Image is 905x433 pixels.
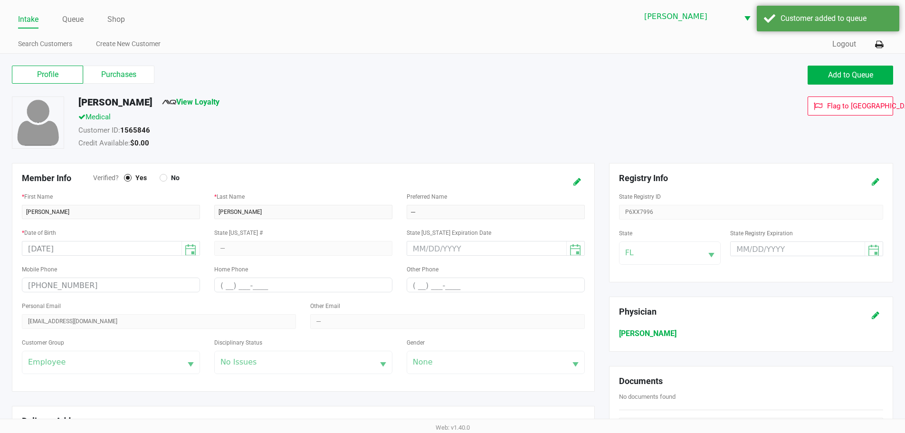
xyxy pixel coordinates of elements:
[71,138,624,151] div: Credit Available:
[22,265,57,274] label: Mobile Phone
[214,192,245,201] label: Last Name
[62,13,84,26] a: Queue
[407,192,447,201] label: Preferred Name
[644,11,733,22] span: [PERSON_NAME]
[214,229,263,237] label: State [US_STATE] #
[93,173,124,183] span: Verified?
[83,66,154,84] label: Purchases
[738,5,756,28] button: Select
[619,192,661,201] label: State Registry ID
[107,13,125,26] a: Shop
[730,229,793,238] label: State Registry Expiration
[407,338,425,347] label: Gender
[18,13,38,26] a: Intake
[214,265,248,274] label: Home Phone
[214,338,262,347] label: Disciplinary Status
[828,70,873,79] span: Add to Queue
[619,376,883,386] h5: Documents
[436,424,470,431] span: Web: v1.40.0
[18,38,72,50] a: Search Customers
[808,66,893,85] button: Add to Queue
[130,139,149,147] strong: $0.00
[22,416,585,426] h5: Delivery Addresses
[619,393,676,400] span: No documents found
[167,173,180,182] span: No
[22,192,53,201] label: First Name
[619,329,883,338] h6: [PERSON_NAME]
[407,229,491,237] label: State [US_STATE] Expiration Date
[619,229,632,238] label: State
[162,97,219,106] a: View Loyalty
[781,13,892,24] div: Customer added to queue
[96,38,161,50] a: Create New Customer
[22,173,93,183] h5: Member Info
[132,173,147,182] span: Yes
[71,112,624,125] div: Medical
[71,125,624,138] div: Customer ID:
[310,302,340,310] label: Other Email
[407,265,438,274] label: Other Phone
[78,96,152,108] h5: [PERSON_NAME]
[619,307,837,317] h5: Physician
[619,173,837,183] h5: Registry Info
[832,38,856,50] button: Logout
[22,229,56,237] label: Date of Birth
[12,66,83,84] label: Profile
[808,96,893,115] button: Flag to [GEOGRAPHIC_DATA]
[120,126,150,135] strong: 1565846
[22,302,61,310] label: Personal Email
[22,338,64,347] label: Customer Group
